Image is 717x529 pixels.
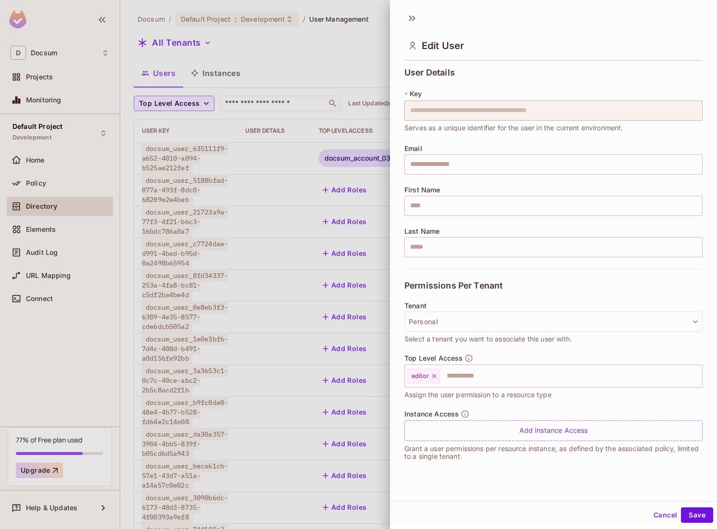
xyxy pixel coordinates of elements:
p: Grant a user permissions per resource instance, as defined by the associated policy, limited to a... [404,445,703,460]
span: Tenant [404,302,427,310]
span: Edit User [422,40,464,51]
button: Personal [404,312,703,332]
div: editor [407,369,440,383]
button: Cancel [650,507,681,523]
span: Assign the user permission to a resource type [404,390,552,400]
span: Last Name [404,227,440,235]
button: Open [697,375,699,377]
span: editor [412,372,429,380]
button: Save [681,507,713,523]
span: User Details [404,68,455,77]
span: Key [410,90,422,98]
span: Serves as a unique identifier for the user in the current environment. [404,123,623,133]
span: Select a tenant you want to associate this user with. [404,334,572,344]
span: Email [404,145,422,152]
span: Top Level Access [404,354,463,362]
span: Permissions Per Tenant [404,281,503,290]
span: Instance Access [404,410,459,418]
span: First Name [404,186,440,194]
div: Add Instance Access [404,420,703,441]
